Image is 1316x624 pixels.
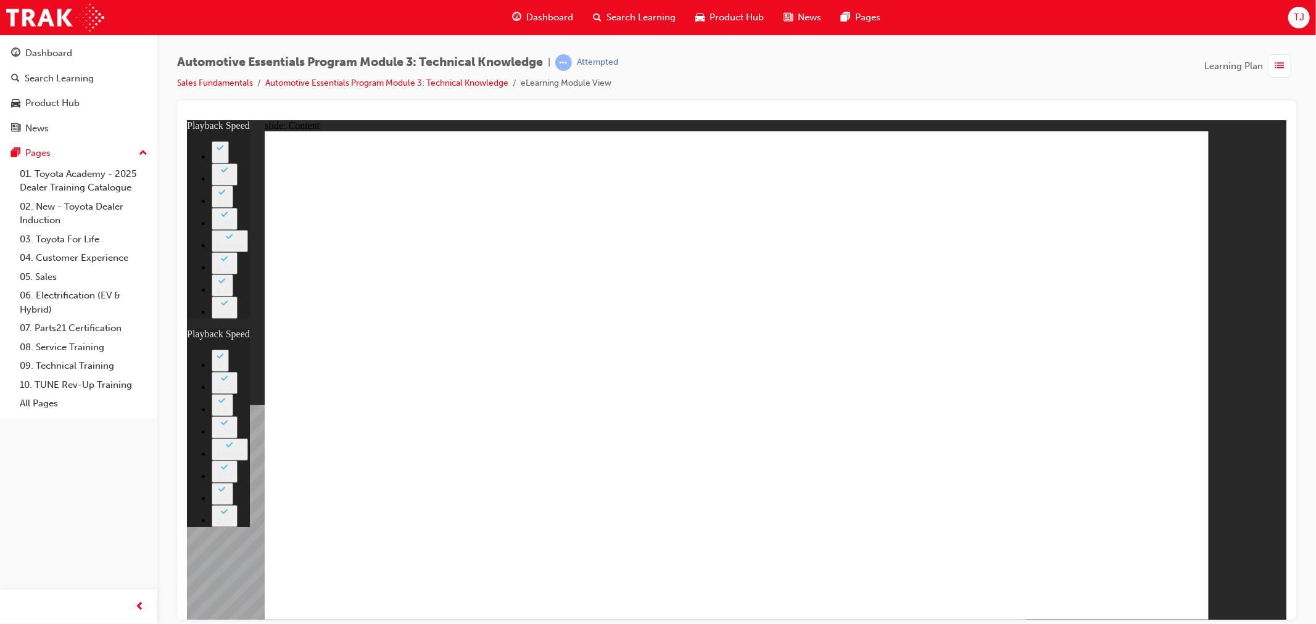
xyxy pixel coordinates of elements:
span: guage-icon [11,48,20,59]
div: News [25,121,49,136]
span: pages-icon [11,148,20,159]
div: Pages [25,146,51,160]
span: Learning Plan [1204,59,1263,73]
span: News [798,10,821,25]
div: Attempted [577,57,618,68]
a: car-iconProduct Hub [685,5,774,30]
span: Automotive Essentials Program Module 3: Technical Knowledge [177,55,543,70]
a: 02. New - Toyota Dealer Induction [15,197,152,230]
span: car-icon [695,10,705,25]
a: Automotive Essentials Program Module 3: Technical Knowledge [265,78,508,88]
a: 03. Toyota For Life [15,230,152,249]
span: guage-icon [512,10,521,25]
span: prev-icon [136,599,145,615]
a: 04. Customer Experience [15,248,152,268]
a: 05. Sales [15,268,152,287]
button: TJ [1288,7,1310,28]
span: learningRecordVerb_ATTEMPT-icon [555,54,572,71]
span: Dashboard [526,10,573,25]
span: news-icon [784,10,793,25]
span: search-icon [593,10,602,25]
button: Pages [5,142,152,165]
a: pages-iconPages [831,5,890,30]
span: list-icon [1275,59,1285,74]
a: guage-iconDashboard [502,5,583,30]
a: 10. TUNE Rev-Up Training [15,376,152,395]
button: Learning Plan [1204,54,1296,78]
a: search-iconSearch Learning [583,5,685,30]
span: car-icon [11,98,20,109]
a: 09. Technical Training [15,356,152,376]
a: News [5,117,152,140]
span: Pages [855,10,880,25]
span: | [548,55,550,70]
button: DashboardSearch LearningProduct HubNews [5,39,152,142]
span: news-icon [11,123,20,134]
span: Search Learning [606,10,676,25]
span: pages-icon [841,10,850,25]
a: Search Learning [5,67,152,90]
span: TJ [1294,10,1304,25]
a: 06. Electrification (EV & Hybrid) [15,286,152,319]
span: up-icon [139,146,147,162]
li: eLearning Module View [521,76,611,91]
a: All Pages [15,394,152,413]
a: news-iconNews [774,5,831,30]
span: search-icon [11,73,20,84]
a: Product Hub [5,92,152,115]
a: Dashboard [5,42,152,65]
div: Product Hub [25,96,80,110]
a: 07. Parts21 Certification [15,319,152,338]
a: Sales Fundamentals [177,78,253,88]
a: 01. Toyota Academy - 2025 Dealer Training Catalogue [15,165,152,197]
a: 08. Service Training [15,338,152,357]
img: Trak [6,4,104,31]
div: Search Learning [25,72,94,86]
span: Product Hub [710,10,764,25]
div: Dashboard [25,46,72,60]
